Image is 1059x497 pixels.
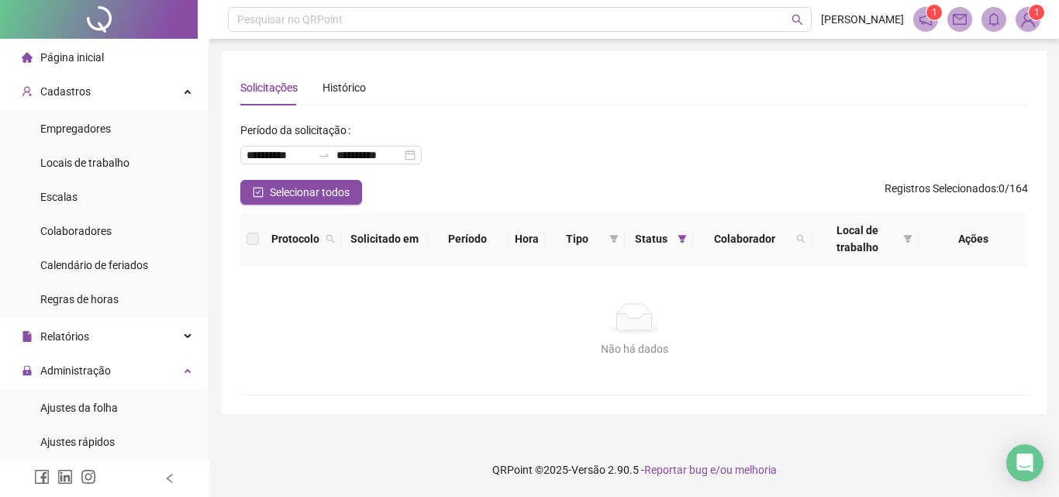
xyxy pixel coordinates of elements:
th: Hora [508,212,546,266]
span: filter [606,227,622,250]
span: Protocolo [271,230,319,247]
span: filter [678,234,687,243]
span: Empregadores [40,123,111,135]
span: Tipo [551,230,603,247]
span: instagram [81,469,96,485]
span: Locais de trabalho [40,157,129,169]
span: swap-right [318,149,330,161]
span: Status [631,230,671,247]
span: Cadastros [40,85,91,98]
span: Ajustes rápidos [40,436,115,448]
span: Calendário de feriados [40,259,148,271]
span: facebook [34,469,50,485]
span: notification [919,12,933,26]
span: filter [609,234,619,243]
span: user-add [22,86,33,97]
div: Não há dados [259,340,1009,357]
span: lock [22,365,33,376]
span: file [22,331,33,342]
div: Ações [925,230,1022,247]
span: filter [900,219,916,259]
div: Open Intercom Messenger [1006,444,1043,481]
span: Selecionar todos [270,184,350,201]
sup: Atualize o seu contato no menu Meus Dados [1029,5,1044,20]
div: Histórico [323,79,366,96]
span: Página inicial [40,51,104,64]
span: search [792,14,803,26]
span: Colaboradores [40,225,112,237]
span: Colaborador [699,230,790,247]
span: check-square [253,187,264,198]
span: Registros Selecionados [885,182,996,195]
span: Relatórios [40,330,89,343]
span: filter [903,234,912,243]
span: Regras de horas [40,293,119,305]
span: search [326,234,335,243]
span: Ajustes da folha [40,402,118,414]
span: filter [674,227,690,250]
img: 86486 [1016,8,1040,31]
span: search [793,227,809,250]
span: : 0 / 164 [885,180,1028,205]
span: 1 [1034,7,1040,18]
span: Versão [571,464,605,476]
button: Selecionar todos [240,180,362,205]
th: Solicitado em [341,212,428,266]
span: bell [987,12,1001,26]
span: Reportar bug e/ou melhoria [644,464,777,476]
label: Período da solicitação [240,118,357,143]
span: [PERSON_NAME] [821,11,904,28]
sup: 1 [926,5,942,20]
span: Escalas [40,191,78,203]
span: search [796,234,805,243]
span: Local de trabalho [818,222,898,256]
footer: QRPoint © 2025 - 2.90.5 - [209,443,1059,497]
span: Administração [40,364,111,377]
span: left [164,473,175,484]
span: home [22,52,33,63]
span: linkedin [57,469,73,485]
span: 1 [932,7,937,18]
th: Período [428,212,508,266]
span: search [323,227,338,250]
span: to [318,149,330,161]
span: mail [953,12,967,26]
div: Solicitações [240,79,298,96]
